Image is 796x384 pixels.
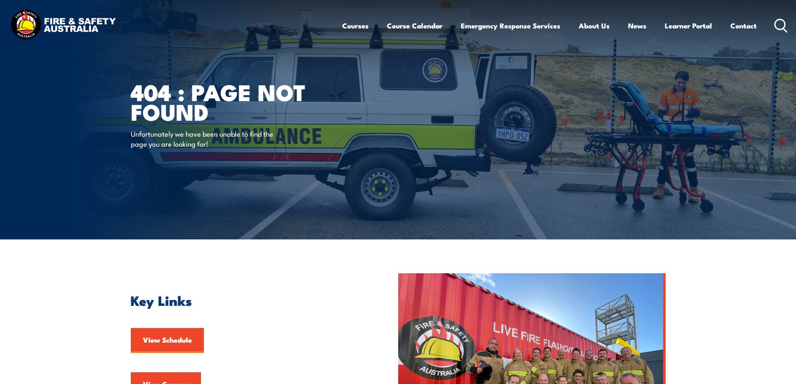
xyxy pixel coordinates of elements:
[131,328,204,353] a: View Schedule
[131,294,360,306] h2: Key Links
[131,129,283,148] p: Unfortunately we have been unable to find the page you are looking for!
[579,15,610,37] a: About Us
[665,15,712,37] a: Learner Portal
[387,15,443,37] a: Course Calendar
[131,82,337,121] h1: 404 : Page Not Found
[342,15,369,37] a: Courses
[730,15,757,37] a: Contact
[628,15,646,37] a: News
[461,15,560,37] a: Emergency Response Services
